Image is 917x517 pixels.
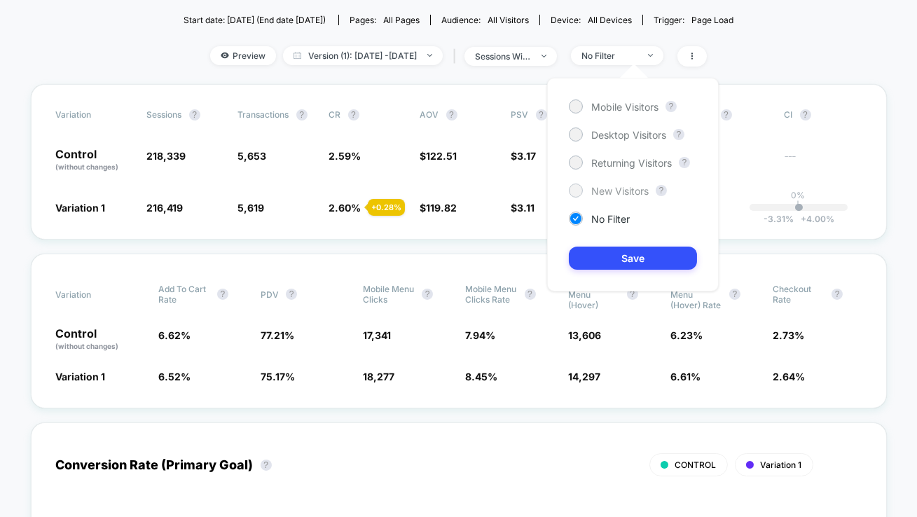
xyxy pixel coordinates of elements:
span: 3.11 [518,202,535,214]
p: 0% [792,190,806,200]
button: Save [569,247,697,270]
span: 2.59 % [329,150,361,162]
span: (without changes) [56,163,119,171]
span: 5,619 [238,202,265,214]
span: Returning Visitors [591,157,672,169]
span: 6.61 % [670,371,701,382]
span: (without changes) [56,342,119,350]
span: 3.17 [518,150,537,162]
span: Mobile Visitors [591,101,659,113]
span: 218,339 [147,150,186,162]
span: Variation 1 [56,371,106,382]
span: | [450,46,464,67]
p: | [797,200,800,211]
span: $ [511,150,537,162]
span: Desktop Visitors [591,129,666,141]
button: ? [261,460,272,471]
span: 4.00 % [794,214,834,224]
span: 77.21 % [261,329,294,341]
span: AOV [420,109,439,120]
span: Add To Cart Rate [158,284,210,305]
span: Variation 1 [56,202,106,214]
p: Control [56,328,144,352]
span: CI [785,109,862,120]
span: 122.51 [427,150,457,162]
span: 2.60 % [329,202,361,214]
span: All Visitors [488,15,529,25]
span: -3.31 % [764,214,794,224]
p: Control [56,149,133,172]
span: New Visitors [591,185,649,197]
button: ? [729,289,740,300]
span: 14,297 [568,371,600,382]
div: Trigger: [654,15,733,25]
span: Transactions [238,109,289,120]
span: PSV [511,109,529,120]
div: + 0.28 % [368,199,405,216]
span: 5,653 [238,150,267,162]
span: 6.52 % [158,371,191,382]
div: Pages: [350,15,420,25]
span: Preview [210,46,276,65]
button: ? [800,109,811,120]
span: Version (1): [DATE] - [DATE] [283,46,443,65]
span: 18,277 [363,371,394,382]
span: --- [785,152,862,172]
span: Mobile Menu Clicks [363,284,415,305]
span: PDV [261,289,279,300]
span: Checkout Rate [773,284,825,305]
span: CR [329,109,341,120]
span: Variation [56,109,133,120]
span: 6.23 % [670,329,703,341]
span: Mobile Menu Clicks Rate [466,284,518,305]
span: No Filter [591,213,630,225]
span: Variation 1 [761,460,802,470]
img: end [427,54,432,57]
span: 2.73 % [773,329,804,341]
div: No Filter [581,50,637,61]
span: Device: [539,15,642,25]
button: ? [679,157,690,168]
span: $ [420,150,457,162]
button: ? [296,109,308,120]
button: ? [217,289,228,300]
span: Variation [56,279,133,310]
span: all pages [383,15,420,25]
span: CONTROL [675,460,717,470]
span: all devices [588,15,632,25]
span: 8.45 % [466,371,498,382]
span: Sessions [147,109,182,120]
button: ? [422,289,433,300]
div: sessions with impression [475,51,531,62]
span: $ [511,202,535,214]
span: 2.64 % [773,371,805,382]
span: 6.62 % [158,329,191,341]
button: ? [656,185,667,196]
button: ? [189,109,200,120]
span: 7.94 % [466,329,496,341]
span: 119.82 [427,202,457,214]
button: ? [286,289,297,300]
span: 75.17 % [261,371,295,382]
span: Page Load [691,15,733,25]
button: ? [348,109,359,120]
img: calendar [294,52,301,59]
img: end [542,55,546,57]
span: 216,419 [147,202,184,214]
button: ? [525,289,536,300]
button: ? [673,129,684,140]
button: ? [832,289,843,300]
span: + [801,214,806,224]
div: Audience: [441,15,529,25]
span: 13,606 [568,329,601,341]
button: ? [446,109,457,120]
span: $ [420,202,457,214]
span: 17,341 [363,329,391,341]
button: ? [666,101,677,112]
span: Start date: [DATE] (End date [DATE]) [184,15,326,25]
img: end [648,54,653,57]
